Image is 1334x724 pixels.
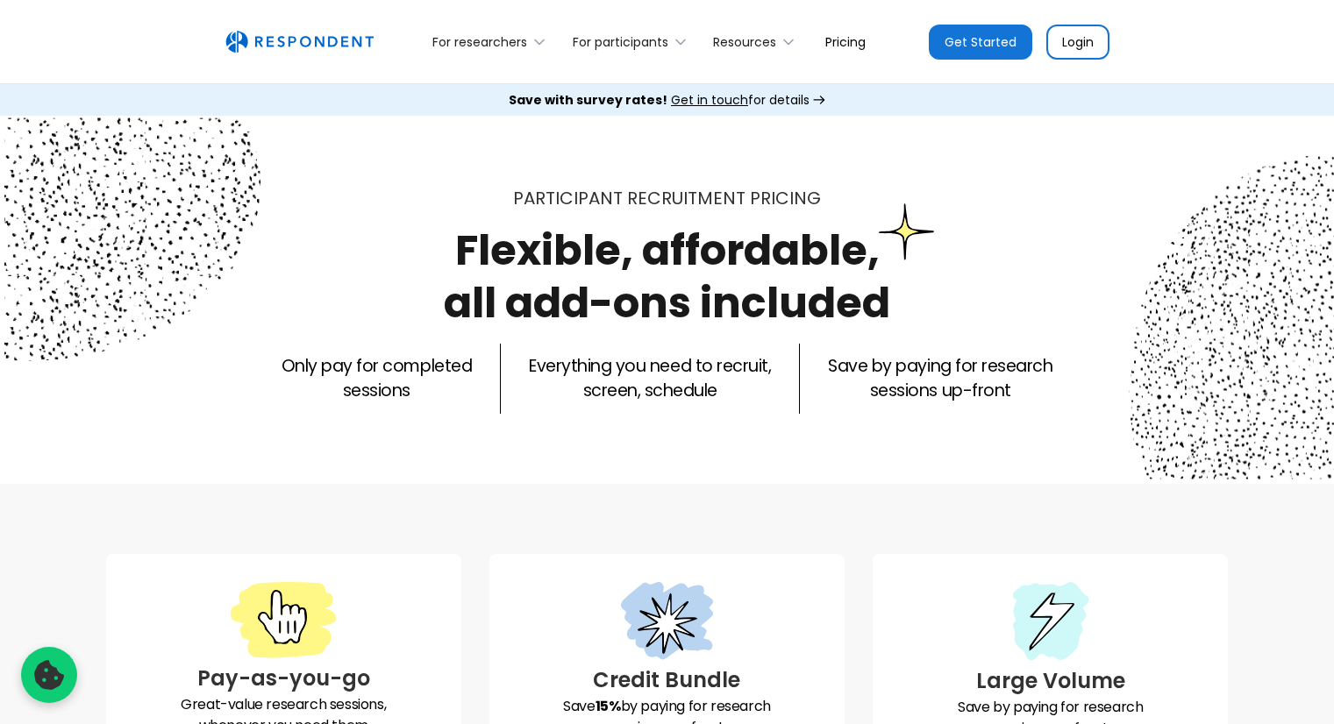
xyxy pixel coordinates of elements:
a: Login [1046,25,1109,60]
h1: Flexible, affordable, all add-ons included [444,221,890,332]
strong: Save with survey rates! [509,91,667,109]
p: Everything you need to recruit, screen, schedule [529,354,771,403]
img: Untitled UI logotext [225,31,374,53]
h3: Pay-as-you-go [120,663,447,694]
div: For researchers [432,33,527,51]
strong: 15% [596,696,621,716]
h3: Large Volume [887,665,1214,697]
div: Resources [703,21,811,62]
span: Get in touch [671,91,748,109]
p: Save by paying for research sessions up-front [828,354,1052,403]
a: Pricing [811,21,880,62]
div: for details [509,91,810,109]
p: Only pay for completed sessions [282,354,472,403]
a: Get Started [929,25,1032,60]
div: For researchers [423,21,562,62]
div: For participants [573,33,668,51]
h3: Credit Bundle [503,664,831,696]
span: PRICING [750,186,821,210]
span: Participant recruitment [513,186,745,210]
a: home [225,31,374,53]
div: Resources [713,33,776,51]
div: For participants [562,21,703,62]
